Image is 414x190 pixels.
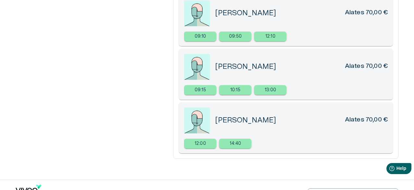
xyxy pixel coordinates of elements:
a: Select new timeslot for rescheduling [219,85,251,95]
a: Select new timeslot for rescheduling [184,32,216,41]
img: doctorPlaceholder-zWS651l2.jpeg [184,54,210,80]
a: Select new timeslot for rescheduling [184,85,216,95]
p: 10:15 [230,87,241,94]
a: Select new timeslot for rescheduling [254,32,286,41]
h6: Alates 70,00 € [345,8,388,18]
div: 09:50 [219,32,251,41]
p: 09:10 [195,33,206,40]
p: 12:00 [195,140,206,147]
p: 09:15 [195,87,206,94]
div: 09:10 [184,32,216,41]
h6: Alates 70,00 € [345,116,388,125]
p: 12:10 [265,33,275,40]
div: 12:10 [254,32,286,41]
div: 10:15 [219,85,251,95]
iframe: Help widget launcher [363,160,414,179]
h5: [PERSON_NAME] [215,116,276,125]
div: 13:00 [254,85,286,95]
a: Select new timeslot for rescheduling [219,32,251,41]
img: doctorPlaceholder-zWS651l2.jpeg [184,0,210,26]
a: Select new timeslot for rescheduling [254,85,286,95]
p: 14:40 [230,140,241,147]
p: 13:00 [265,87,276,94]
a: Select new timeslot for rescheduling [219,139,251,148]
img: doctorPlaceholder-zWS651l2.jpeg [184,108,210,133]
p: 09:50 [229,33,242,40]
div: 09:15 [184,85,216,95]
div: 14:40 [219,139,251,148]
h5: [PERSON_NAME] [215,8,276,18]
div: 12:00 [184,139,216,148]
a: Select new timeslot for rescheduling [184,139,216,148]
h5: [PERSON_NAME] [215,62,276,71]
h6: Alates 70,00 € [345,62,388,71]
